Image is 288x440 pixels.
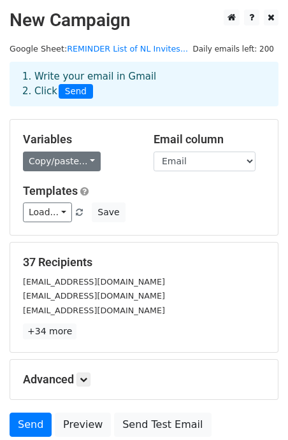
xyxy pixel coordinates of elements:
[23,373,265,387] h5: Advanced
[10,413,52,437] a: Send
[188,42,278,56] span: Daily emails left: 200
[154,132,265,146] h5: Email column
[23,291,165,301] small: [EMAIL_ADDRESS][DOMAIN_NAME]
[23,277,165,287] small: [EMAIL_ADDRESS][DOMAIN_NAME]
[188,44,278,53] a: Daily emails left: 200
[10,10,278,31] h2: New Campaign
[23,184,78,197] a: Templates
[23,202,72,222] a: Load...
[67,44,188,53] a: REMINDER List of NL Invites...
[23,132,134,146] h5: Variables
[55,413,111,437] a: Preview
[13,69,275,99] div: 1. Write your email in Gmail 2. Click
[114,413,211,437] a: Send Test Email
[23,323,76,339] a: +34 more
[92,202,125,222] button: Save
[23,306,165,315] small: [EMAIL_ADDRESS][DOMAIN_NAME]
[10,44,188,53] small: Google Sheet:
[23,152,101,171] a: Copy/paste...
[59,84,93,99] span: Send
[23,255,265,269] h5: 37 Recipients
[224,379,288,440] iframe: Chat Widget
